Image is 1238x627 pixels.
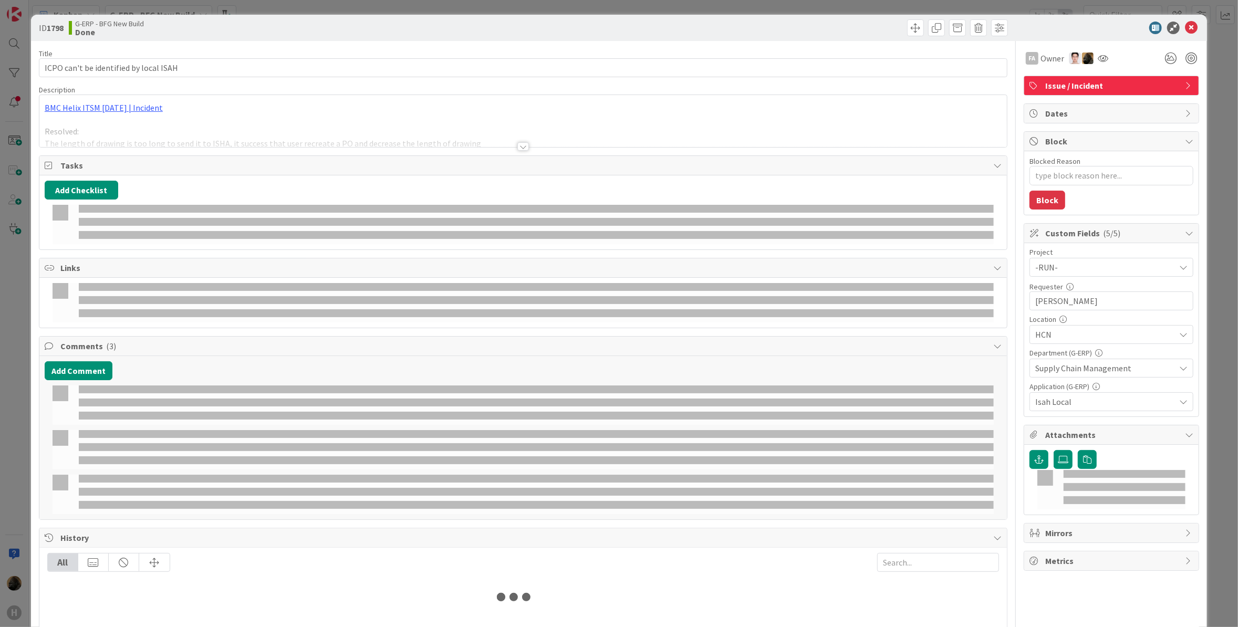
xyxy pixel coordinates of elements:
span: Description [39,85,75,95]
span: -RUN- [1035,260,1170,275]
b: 1798 [47,23,64,33]
label: Blocked Reason [1029,156,1080,166]
label: Title [39,49,53,58]
span: Owner [1041,52,1064,65]
div: Location [1029,316,1193,323]
span: Comments [60,340,988,352]
span: Metrics [1045,555,1180,567]
span: Isah Local [1035,395,1175,408]
span: Custom Fields [1045,227,1180,239]
span: History [60,531,988,544]
input: type card name here... [39,58,1007,77]
img: ll [1069,53,1081,64]
span: Supply Chain Management [1035,362,1175,374]
button: Block [1029,191,1065,210]
span: Attachments [1045,429,1180,441]
span: ( 3 ) [106,341,116,351]
div: All [48,553,78,571]
div: Project [1029,248,1193,256]
span: Mirrors [1045,527,1180,539]
span: ID [39,22,64,34]
span: Links [60,262,988,274]
span: Tasks [60,159,988,172]
b: Done [75,28,144,36]
button: Add Comment [45,361,112,380]
img: ND [1082,53,1094,64]
span: Issue / Incident [1045,79,1180,92]
div: Application (G-ERP) [1029,383,1193,390]
span: HCN [1035,328,1175,341]
a: BMC Helix ITSM [DATE] | Incident [45,102,163,113]
div: Department (G-ERP) [1029,349,1193,357]
button: Add Checklist [45,181,118,200]
label: Requester [1029,282,1063,291]
span: G-ERP - BFG New Build [75,19,144,28]
span: Block [1045,135,1180,148]
span: ( 5/5 ) [1103,228,1120,238]
input: Search... [877,553,999,572]
span: Dates [1045,107,1180,120]
div: FA [1026,52,1038,65]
